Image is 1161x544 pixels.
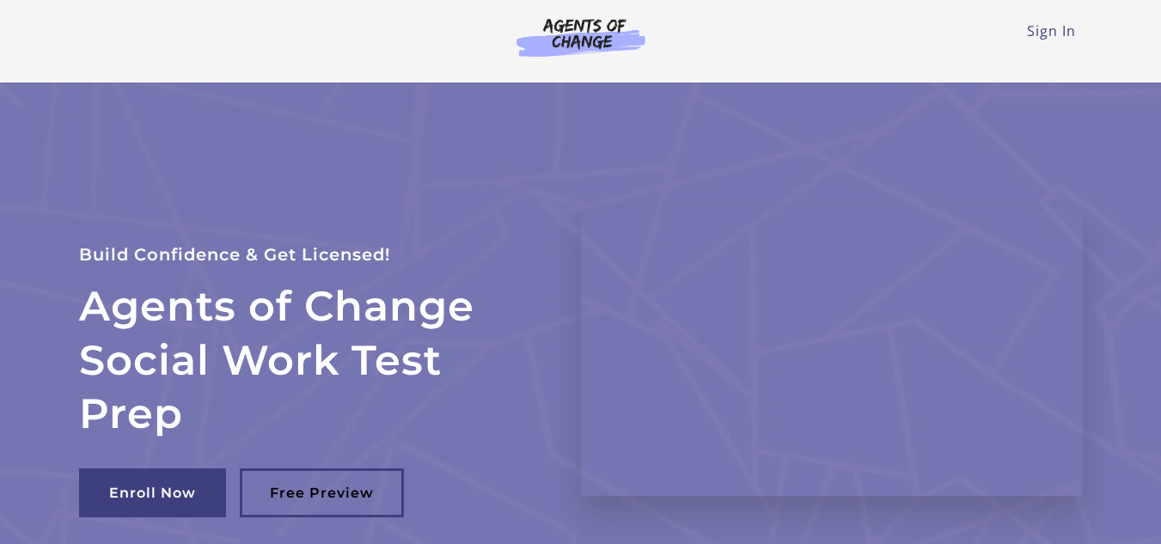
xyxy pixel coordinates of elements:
p: Build Confidence & Get Licensed! [79,241,540,269]
h2: Agents of Change Social Work Test Prep [79,279,540,440]
img: Agents of Change Logo [498,17,663,57]
a: Sign In [1027,21,1076,40]
a: Free Preview [240,468,404,517]
a: Enroll Now [79,468,226,517]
